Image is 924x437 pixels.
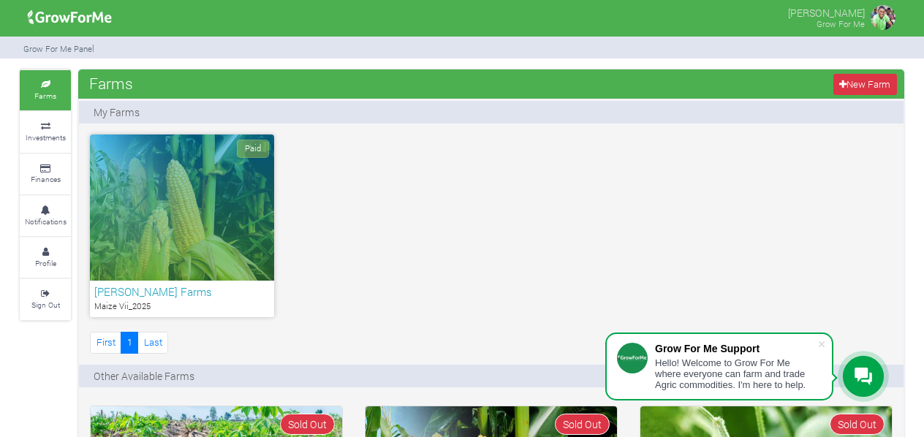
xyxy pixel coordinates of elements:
small: Farms [34,91,56,101]
small: Sign Out [31,300,60,310]
a: Farms [20,70,71,110]
span: Farms [86,69,137,98]
p: Other Available Farms [94,368,194,384]
nav: Page Navigation [90,332,168,353]
a: New Farm [833,74,897,95]
small: Investments [26,132,66,142]
a: Paid [PERSON_NAME] Farms Maize Vii_2025 [90,134,274,317]
p: My Farms [94,104,140,120]
p: [PERSON_NAME] [788,3,865,20]
img: growforme image [23,3,117,32]
div: Grow For Me Support [655,343,817,354]
h6: [PERSON_NAME] Farms [94,285,270,298]
div: Hello! Welcome to Grow For Me where everyone can farm and trade Agric commodities. I'm here to help. [655,357,817,390]
small: Profile [35,258,56,268]
a: Profile [20,237,71,278]
a: First [90,332,121,353]
img: growforme image [868,3,898,32]
a: Finances [20,154,71,194]
span: Paid [237,140,269,158]
a: Sign Out [20,279,71,319]
small: Finances [31,174,61,184]
a: Last [137,332,168,353]
small: Grow For Me [817,18,865,29]
span: Sold Out [830,414,885,435]
span: Sold Out [555,414,610,435]
small: Grow For Me Panel [23,43,94,54]
a: Notifications [20,196,71,236]
a: 1 [121,332,138,353]
p: Maize Vii_2025 [94,300,270,313]
a: Investments [20,112,71,152]
span: Sold Out [280,414,335,435]
small: Notifications [25,216,67,227]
